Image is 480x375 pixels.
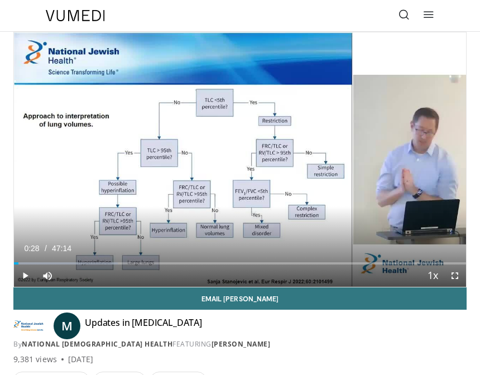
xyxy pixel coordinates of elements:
button: Playback Rate [421,265,444,287]
span: 0:28 [24,244,39,253]
button: Play [14,265,36,287]
div: Progress Bar [14,262,466,265]
span: 47:14 [52,244,71,253]
a: M [54,312,80,339]
div: [DATE] [68,354,93,365]
a: National [DEMOGRAPHIC_DATA] Health [22,339,172,349]
button: Fullscreen [444,265,466,287]
button: Mute [36,265,59,287]
span: 9,381 views [13,354,57,365]
div: By FEATURING [13,339,467,349]
a: Email [PERSON_NAME] [13,287,467,310]
img: VuMedi Logo [46,10,105,21]
span: / [45,244,47,253]
video-js: Video Player [14,32,466,287]
img: National Jewish Health [13,317,45,335]
a: [PERSON_NAME] [212,339,271,349]
h4: Updates in [MEDICAL_DATA] [85,317,202,335]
